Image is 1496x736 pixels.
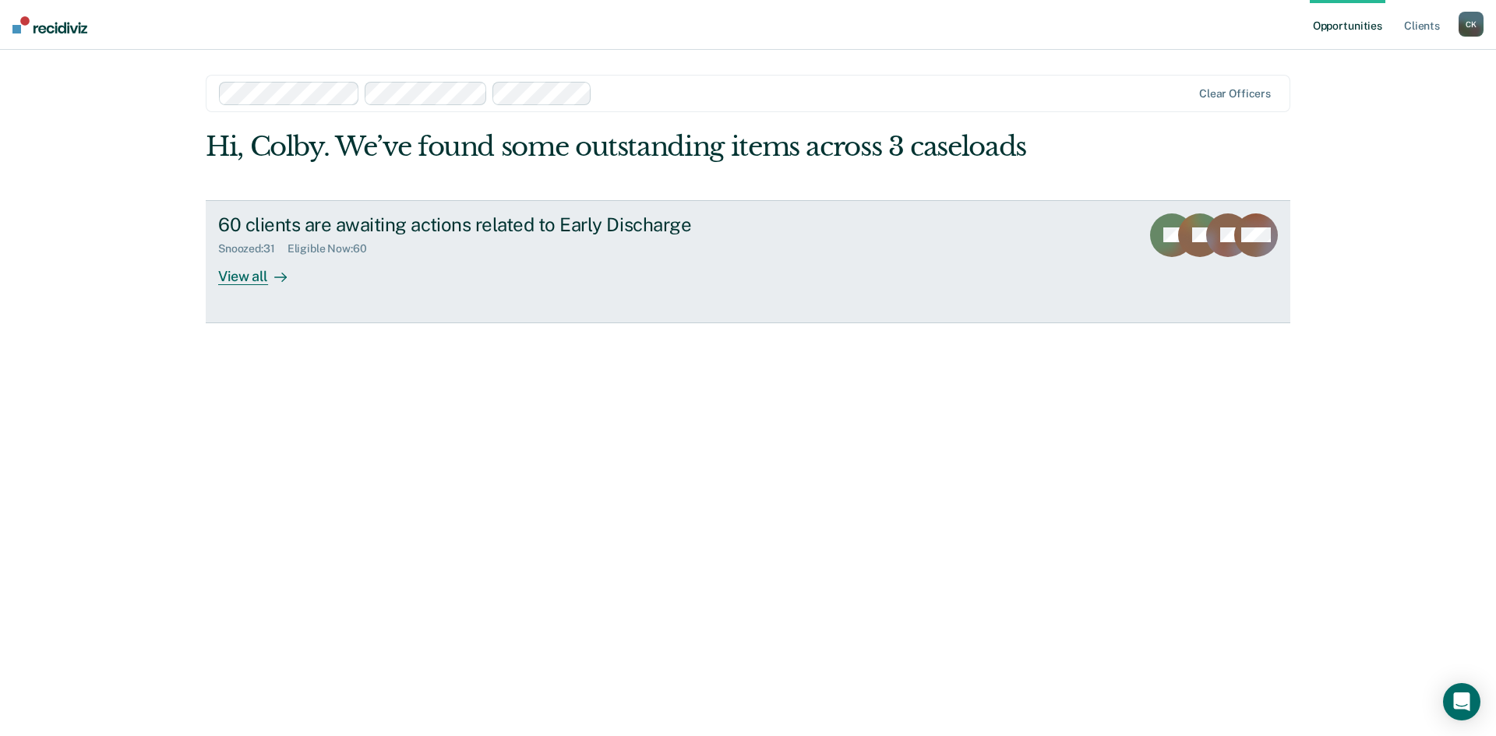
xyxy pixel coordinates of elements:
[206,131,1074,163] div: Hi, Colby. We’ve found some outstanding items across 3 caseloads
[1459,12,1484,37] div: C K
[288,242,379,255] div: Eligible Now : 60
[218,213,765,236] div: 60 clients are awaiting actions related to Early Discharge
[12,16,87,33] img: Recidiviz
[1443,683,1480,720] div: Open Intercom Messenger
[218,255,305,285] div: View all
[218,242,288,255] div: Snoozed : 31
[206,200,1290,323] a: 60 clients are awaiting actions related to Early DischargeSnoozed:31Eligible Now:60View all
[1459,12,1484,37] button: CK
[1199,87,1271,100] div: Clear officers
